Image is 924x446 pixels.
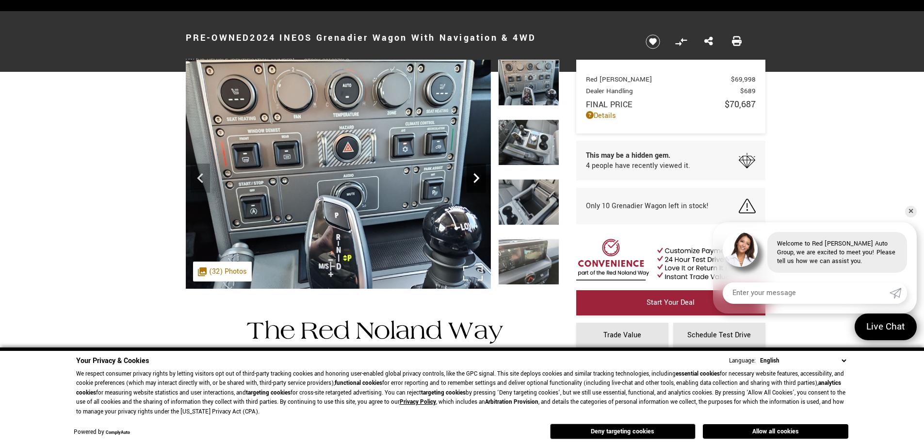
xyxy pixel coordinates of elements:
strong: analytics cookies [76,379,841,397]
button: Deny targeting cookies [550,424,696,439]
a: Dealer Handling $689 [586,86,756,96]
img: Used 2024 Inky Black INEOS Wagon image 22 [186,60,491,289]
img: Agent profile photo [723,232,758,267]
a: Red [PERSON_NAME] $69,998 [586,75,756,84]
a: Schedule Test Drive [673,323,765,348]
a: Live Chat [855,314,917,340]
strong: Arbitration Provision [485,398,538,406]
img: Used 2024 Inky Black INEOS Wagon image 22 [498,60,559,106]
h1: 2024 INEOS Grenadier Wagon With Navigation & 4WD [186,18,630,57]
span: 4 people have recently viewed it. [586,161,690,171]
span: Live Chat [861,320,910,333]
span: $69,998 [731,75,756,84]
button: Allow all cookies [703,424,848,439]
button: Save vehicle [642,34,664,50]
a: Privacy Policy [400,398,436,406]
button: Compare Vehicle [674,34,688,49]
strong: essential cookies [676,370,720,378]
span: VIN: [186,57,196,65]
select: Language Select [758,356,848,366]
a: Trade Value [576,323,668,348]
strong: targeting cookies [246,389,291,397]
span: Dealer Handling [586,86,740,96]
span: [US_VEHICLE_IDENTIFICATION_NUMBER] [196,57,294,65]
a: Share this Pre-Owned 2024 INEOS Grenadier Wagon With Navigation & 4WD [704,35,713,48]
div: Welcome to Red [PERSON_NAME] Auto Group, we are excited to meet you! Please tell us how we can as... [767,232,907,273]
img: Used 2024 Inky Black INEOS Wagon image 24 [498,179,559,225]
a: Final Price $70,687 [586,98,756,111]
span: $70,687 [725,98,756,111]
strong: functional cookies [335,379,382,387]
span: This may be a hidden gem. [586,150,690,161]
strong: targeting cookies [421,389,466,397]
a: Details [586,111,756,121]
input: Enter your message [723,282,890,304]
span: Only 10 Grenadier Wagon left in stock! [586,201,709,211]
div: Language: [729,358,756,364]
span: G010970LC [322,57,349,65]
span: Red [PERSON_NAME] [586,75,731,84]
div: Powered by [74,429,130,436]
a: Print this Pre-Owned 2024 INEOS Grenadier Wagon With Navigation & 4WD [732,35,742,48]
span: Final Price [586,99,725,110]
div: (32) Photos [193,262,252,281]
span: Trade Value [603,330,641,340]
strong: Pre-Owned [186,32,250,44]
span: $689 [740,86,756,96]
span: Stock: [304,57,322,65]
div: Previous [191,164,210,193]
span: Your Privacy & Cookies [76,356,149,366]
span: Start Your Deal [647,297,695,308]
img: Used 2024 Inky Black INEOS Wagon image 23 [498,119,559,165]
a: Start Your Deal [576,290,765,315]
img: Used 2024 Inky Black INEOS Wagon image 25 [498,239,559,285]
a: Submit [890,282,907,304]
a: ComplyAuto [106,429,130,436]
div: Next [467,164,486,193]
span: Schedule Test Drive [687,330,751,340]
p: We respect consumer privacy rights by letting visitors opt out of third-party tracking cookies an... [76,369,848,417]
